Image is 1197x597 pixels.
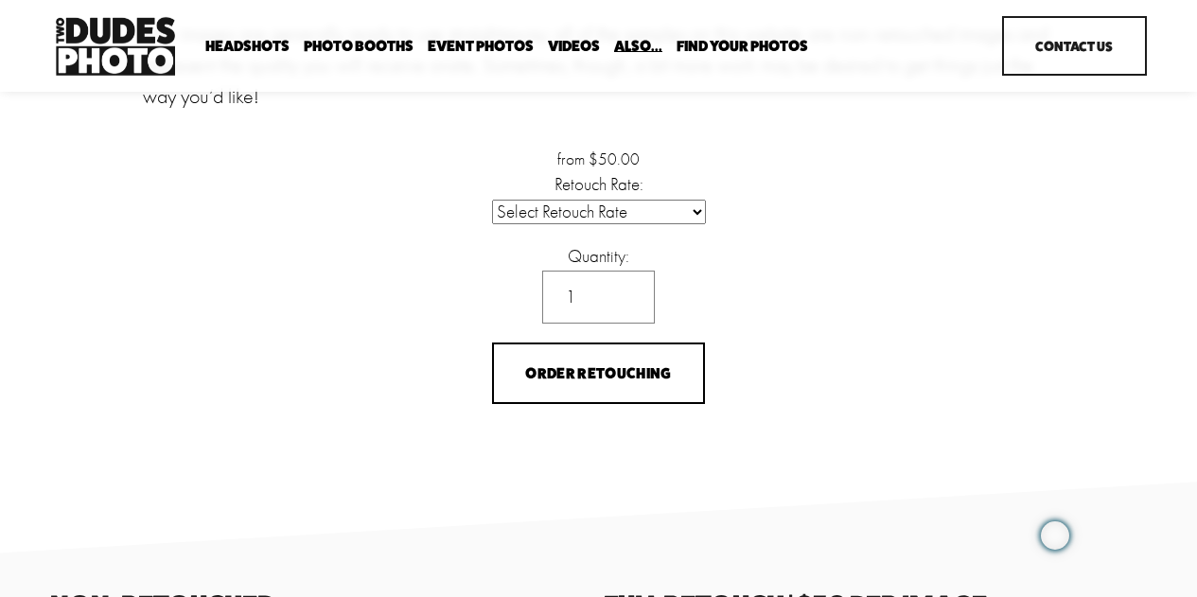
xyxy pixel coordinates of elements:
div: from $50.00 [373,147,823,171]
img: Two Dudes Photo | Headshots, Portraits &amp; Photo Booths [50,12,181,80]
a: Videos [548,37,600,55]
a: Contact Us [1002,16,1147,76]
a: folder dropdown [304,37,414,55]
select: Select Retouch Rate [492,200,706,224]
span: Order Retouching [525,364,671,382]
input: Quantity [542,271,655,324]
span: Also... [614,39,662,54]
span: Headshots [205,39,290,54]
span: Photo Booths [304,39,414,54]
a: folder dropdown [205,37,290,55]
button: Order Retouching [492,342,705,404]
a: folder dropdown [614,37,662,55]
label: Retouch Rate: [373,171,823,199]
a: folder dropdown [677,37,808,55]
span: Find Your Photos [677,39,808,54]
label: Quantity: [568,243,629,271]
a: Event Photos [428,37,534,55]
